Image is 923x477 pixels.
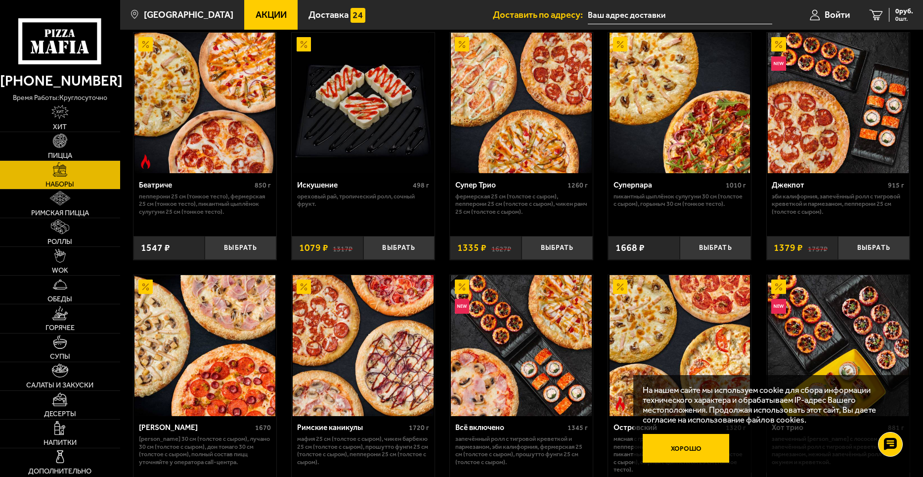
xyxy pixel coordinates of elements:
img: Острое блюдо [138,154,153,169]
span: 1260 г [568,181,588,190]
span: Обеды [47,295,72,302]
a: АкционныйХет Трик [133,275,276,416]
span: Горячее [45,324,75,331]
span: 0 руб. [895,8,913,15]
p: [PERSON_NAME] 30 см (толстое с сыром), Лучано 30 см (толстое с сыром), Дон Томаго 30 см (толстое ... [139,435,271,466]
span: Наборы [45,181,74,188]
button: Выбрать [363,236,435,260]
div: Искушение [297,181,411,190]
span: 0 шт. [895,16,913,22]
span: Роллы [47,238,72,245]
img: Искушение [293,33,434,174]
img: Джекпот [768,33,909,174]
span: 1670 [255,424,271,432]
img: Акционный [455,280,469,294]
span: Римская пицца [31,209,89,216]
div: Островский [614,423,723,432]
div: Суперпара [614,181,723,190]
span: 915 г [888,181,904,190]
p: Пикантный цыплёнок сулугуни 30 см (толстое с сыром), Горыныч 30 см (тонкое тесто). [614,192,746,208]
img: Хот трио [768,275,909,416]
img: Акционный [771,280,786,294]
span: 1335 ₽ [457,243,486,252]
a: АкционныйСупер Трио [450,33,593,174]
span: 1547 ₽ [141,243,170,252]
span: 1668 ₽ [615,243,645,252]
img: Новинка [771,299,786,313]
a: АкционныйНовинкаВсё включено [450,275,593,416]
button: Хорошо [643,434,729,463]
p: На нашем сайте мы используем cookie для сбора информации технического характера и обрабатываем IP... [643,385,894,425]
p: Ореховый рай, Тропический ролл, Сочный фрукт. [297,192,430,208]
img: Акционный [455,37,469,51]
button: Выбрать [522,236,593,260]
img: Хет Трик [134,275,275,416]
a: АкционныйРимские каникулы [292,275,435,416]
span: [GEOGRAPHIC_DATA] [144,10,233,20]
span: Войти [825,10,850,20]
div: Римские каникулы [297,423,407,432]
p: Запечённый ролл с тигровой креветкой и пармезаном, Эби Калифорния, Фермерская 25 см (толстое с сы... [455,435,588,466]
span: Доставить по адресу: [493,10,588,20]
span: Десерты [44,410,76,417]
span: Салаты и закуски [26,382,93,388]
p: Мясная с грибами 25 см (тонкое тесто), Пепперони Пиканто 25 см (тонкое тесто), Пикантный цыплёнок... [614,435,746,474]
span: Напитки [44,439,77,446]
span: Дополнительно [28,468,91,475]
img: Акционный [613,280,627,294]
button: Выбрать [205,236,276,260]
img: 15daf4d41897b9f0e9f617042186c801.svg [351,8,365,22]
div: Беатриче [139,181,253,190]
span: 1379 ₽ [774,243,803,252]
p: Пепперони 25 см (тонкое тесто), Фермерская 25 см (тонкое тесто), Пикантный цыплёнок сулугуни 25 с... [139,192,271,216]
p: Мафия 25 см (толстое с сыром), Чикен Барбекю 25 см (толстое с сыром), Прошутто Фунги 25 см (толст... [297,435,430,466]
img: Акционный [297,37,311,51]
p: Эби Калифорния, Запечённый ролл с тигровой креветкой и пармезаном, Пепперони 25 см (толстое с сыр... [772,192,904,216]
span: 1345 г [568,424,588,432]
img: Акционный [771,37,786,51]
a: АкционныйИскушение [292,33,435,174]
img: Новинка [771,56,786,71]
a: АкционныйОстрое блюдоБеатриче [133,33,276,174]
span: 850 г [255,181,271,190]
img: Акционный [297,280,311,294]
img: Акционный [138,280,153,294]
img: Акционный [613,37,627,51]
button: Выбрать [838,236,910,260]
div: Джекпот [772,181,885,190]
img: Беатриче [134,33,275,174]
span: Супы [50,353,70,360]
img: Супер Трио [451,33,592,174]
span: 1720 г [409,424,429,432]
span: Доставка [308,10,349,20]
span: WOK [52,267,68,274]
s: 1627 ₽ [491,243,511,252]
a: АкционныйНовинкаДжекпот [767,33,910,174]
span: Хит [53,123,67,130]
input: Ваш адрес доставки [588,6,772,24]
s: 1757 ₽ [808,243,828,252]
img: Акционный [138,37,153,51]
button: Выбрать [680,236,751,260]
a: АкционныйНовинкаХот трио [767,275,910,416]
a: АкционныйОстрое блюдоОстровский [608,275,751,416]
span: Пицца [48,152,72,159]
img: Римские каникулы [293,275,434,416]
div: Супер Трио [455,181,565,190]
div: Всё включено [455,423,565,432]
a: АкционныйСуперпара [608,33,751,174]
img: Всё включено [451,275,592,416]
img: Острое блюдо [613,397,627,411]
img: Суперпара [610,33,750,174]
span: 1010 г [726,181,746,190]
img: Островский [610,275,750,416]
span: 1079 ₽ [299,243,328,252]
span: Акции [256,10,287,20]
div: [PERSON_NAME] [139,423,253,432]
p: Фермерская 25 см (толстое с сыром), Пепперони 25 см (толстое с сыром), Чикен Ранч 25 см (толстое ... [455,192,588,216]
span: 498 г [413,181,429,190]
img: Новинка [455,299,469,313]
s: 1317 ₽ [333,243,352,252]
